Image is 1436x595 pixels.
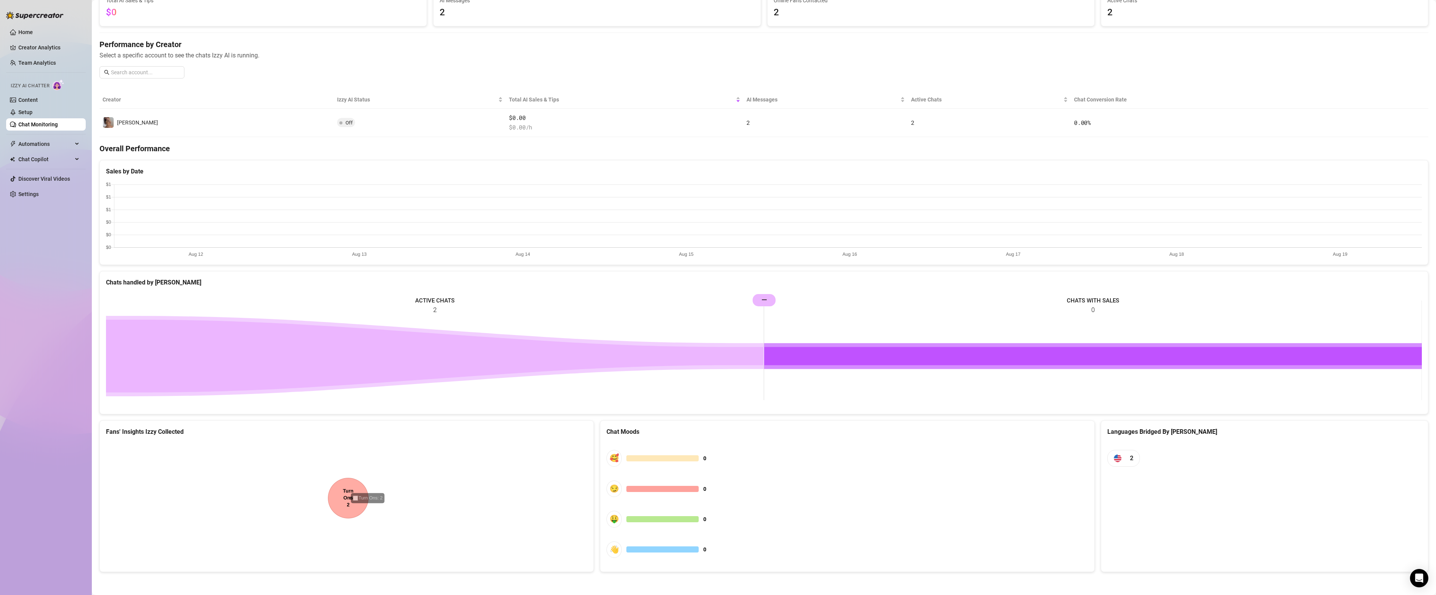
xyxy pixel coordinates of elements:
[106,7,117,18] span: $0
[1107,5,1422,20] span: 2
[10,141,16,147] span: thunderbolt
[440,5,754,20] span: 2
[703,485,706,493] span: 0
[506,91,743,109] th: Total AI Sales & Tips
[509,113,740,123] span: $0.00
[703,545,706,554] span: 0
[99,143,1428,154] h4: Overall Performance
[908,91,1071,109] th: Active Chats
[337,95,497,104] span: Izzy AI Status
[606,541,622,558] div: 👋
[703,454,706,463] span: 0
[111,68,180,77] input: Search account...
[18,138,73,150] span: Automations
[18,97,38,103] a: Content
[774,5,1088,20] span: 2
[18,191,39,197] a: Settings
[911,119,914,126] span: 2
[747,95,899,104] span: AI Messages
[18,29,33,35] a: Home
[99,39,1428,50] h4: Performance by Creator
[509,123,740,132] span: $ 0.00 /h
[346,120,353,126] span: Off
[52,79,64,90] img: AI Chatter
[106,167,1422,176] div: Sales by Date
[606,481,622,497] div: 😏
[104,70,109,75] span: search
[747,119,750,126] span: 2
[509,95,734,104] span: Total AI Sales & Tips
[606,450,622,466] div: 🥰
[911,95,1062,104] span: Active Chats
[18,60,56,66] a: Team Analytics
[334,91,506,109] th: Izzy AI Status
[117,119,158,126] span: [PERSON_NAME]
[743,91,908,109] th: AI Messages
[1410,569,1428,587] div: Open Intercom Messenger
[10,157,15,162] img: Chat Copilot
[1074,119,1091,126] span: 0.00 %
[1071,91,1295,109] th: Chat Conversion Rate
[103,117,114,128] img: Ellie
[106,278,1422,287] div: Chats handled by [PERSON_NAME]
[606,427,1088,436] div: Chat Moods
[1130,453,1133,463] span: 2
[18,41,80,54] a: Creator Analytics
[11,82,49,90] span: Izzy AI Chatter
[1107,427,1422,436] div: Languages Bridged By [PERSON_NAME]
[703,515,706,523] span: 0
[18,153,73,165] span: Chat Copilot
[1114,454,1121,462] img: us
[106,427,587,436] div: Fans' Insights Izzy Collected
[99,91,334,109] th: Creator
[18,109,33,115] a: Setup
[18,176,70,182] a: Discover Viral Videos
[99,51,1428,60] span: Select a specific account to see the chats Izzy AI is running.
[6,11,64,19] img: logo-BBDzfeDw.svg
[606,511,622,527] div: 🤑
[18,121,58,127] a: Chat Monitoring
